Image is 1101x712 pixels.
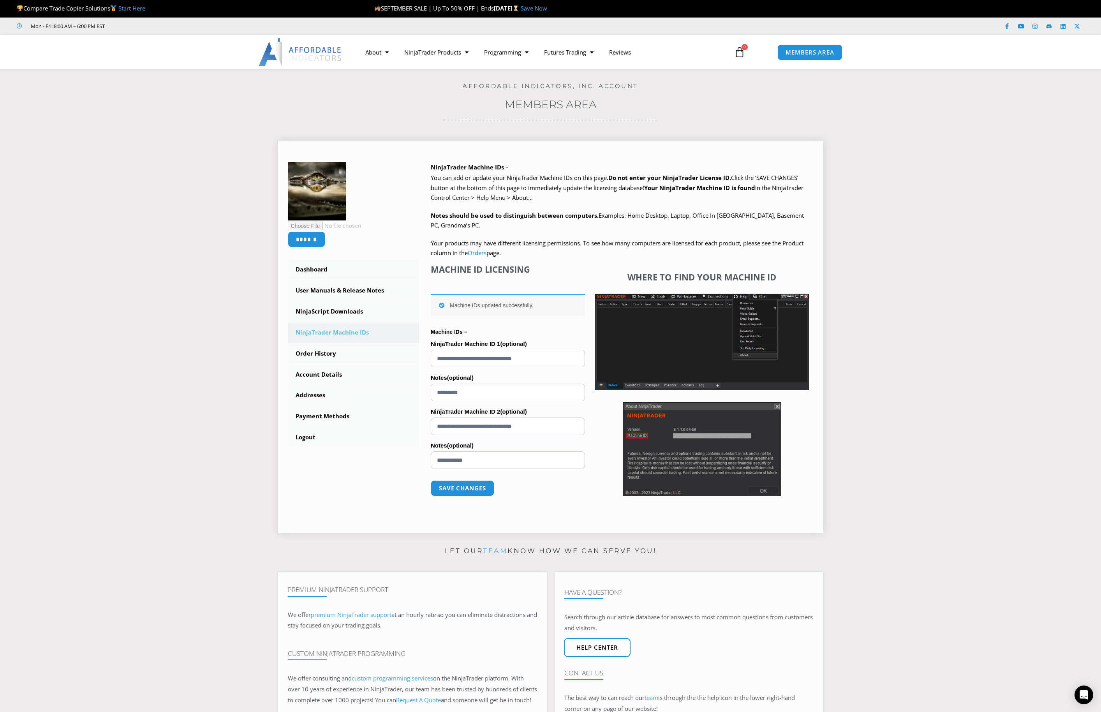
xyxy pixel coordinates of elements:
[111,5,116,11] img: 🥇
[431,329,467,335] strong: Machine IDs –
[494,4,521,12] strong: [DATE]
[352,674,433,682] a: custom programming services
[623,402,781,496] img: Screenshot 2025-01-17 114931 | Affordable Indicators – NinjaTrader
[447,374,474,381] span: (optional)
[116,22,233,30] iframe: Customer reviews powered by Trustpilot
[431,440,585,451] label: Notes
[576,645,618,650] span: Help center
[278,545,823,557] p: Let our know how we can serve you!
[288,323,419,343] a: NinjaTrader Machine IDs
[468,249,486,257] a: Orders
[608,174,731,182] b: Do not enter your NinjaTrader License ID.
[29,21,105,31] span: Mon - Fri: 8:00 AM – 6:00 PM EST
[447,442,474,449] span: (optional)
[722,41,757,63] a: 0
[431,480,494,496] button: Save changes
[742,44,748,50] span: 0
[375,5,381,11] img: 🍂
[358,43,725,61] nav: Menu
[601,43,639,61] a: Reviews
[288,611,311,619] span: We offer
[500,340,527,347] span: (optional)
[288,674,433,682] span: We offer consulting and
[431,239,803,257] span: Your products may have different licensing permissions. To see how many computers are licensed fo...
[288,301,419,322] a: NinjaScript Downloads
[288,406,419,426] a: Payment Methods
[288,586,537,594] h4: Premium NinjaTrader Support
[396,43,476,61] a: NinjaTrader Products
[777,44,842,60] a: MEMBERS AREA
[288,674,537,704] span: on the NinjaTrader platform. With over 10 years of experience in NinjaTrader, our team has been t...
[483,547,507,555] a: team
[288,650,537,657] h4: Custom NinjaTrader Programming
[595,294,809,390] img: Screenshot 2025-01-17 1155544 | Affordable Indicators – NinjaTrader
[288,427,419,448] a: Logout
[118,4,145,12] a: Start Here
[288,162,346,220] img: 28d820105cae7f4845eef8367c9b478e04b7de524ffd594469b4c66320e639ce
[476,43,536,61] a: Programming
[431,406,585,418] label: NinjaTrader Machine ID 2
[595,272,809,282] h4: Where to find your Machine ID
[288,385,419,405] a: Addresses
[431,211,804,229] span: Examples: Home Desktop, Laptop, Office In [GEOGRAPHIC_DATA], Basement PC, Grandma’s PC.
[431,211,599,219] strong: Notes should be used to distinguish between computers.
[288,280,419,301] a: User Manuals & Release Notes
[644,184,755,192] strong: Your NinjaTrader Machine ID is found
[358,43,396,61] a: About
[17,4,145,12] span: Compare Trade Copier Solutions
[288,611,537,629] span: at an hourly rate so you can eliminate distractions and stay focused on your trading goals.
[431,163,509,171] b: NinjaTrader Machine IDs –
[536,43,601,61] a: Futures Trading
[564,589,814,596] h4: Have A Question?
[645,694,658,701] a: team
[288,344,419,364] a: Order History
[431,264,585,274] h4: Machine ID Licensing
[396,696,441,704] a: Request A Quote
[431,372,585,384] label: Notes
[564,669,814,677] h4: Contact Us
[505,98,597,111] a: Members Area
[500,408,527,415] span: (optional)
[463,82,638,90] a: Affordable Indicators, Inc. Account
[259,38,342,66] img: LogoAI | Affordable Indicators – NinjaTrader
[431,338,585,350] label: NinjaTrader Machine ID 1
[288,365,419,385] a: Account Details
[311,611,391,619] a: premium NinjaTrader support
[521,4,547,12] a: Save Now
[786,49,834,55] span: MEMBERS AREA
[17,5,23,11] img: 🏆
[288,259,419,280] a: Dashboard
[431,174,803,201] span: Click the ‘SAVE CHANGES’ button at the bottom of this page to immediately update the licensing da...
[1075,686,1093,704] div: Open Intercom Messenger
[374,4,494,12] span: SEPTEMBER SALE | Up To 50% OFF | Ends
[431,174,608,182] span: You can add or update your NinjaTrader Machine IDs on this page.
[513,5,519,11] img: ⌛
[431,294,585,316] div: Machine IDs updated successfully.
[564,612,814,634] p: Search through our article database for answers to most common questions from customers and visit...
[564,638,631,657] a: Help center
[288,259,419,448] nav: Account pages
